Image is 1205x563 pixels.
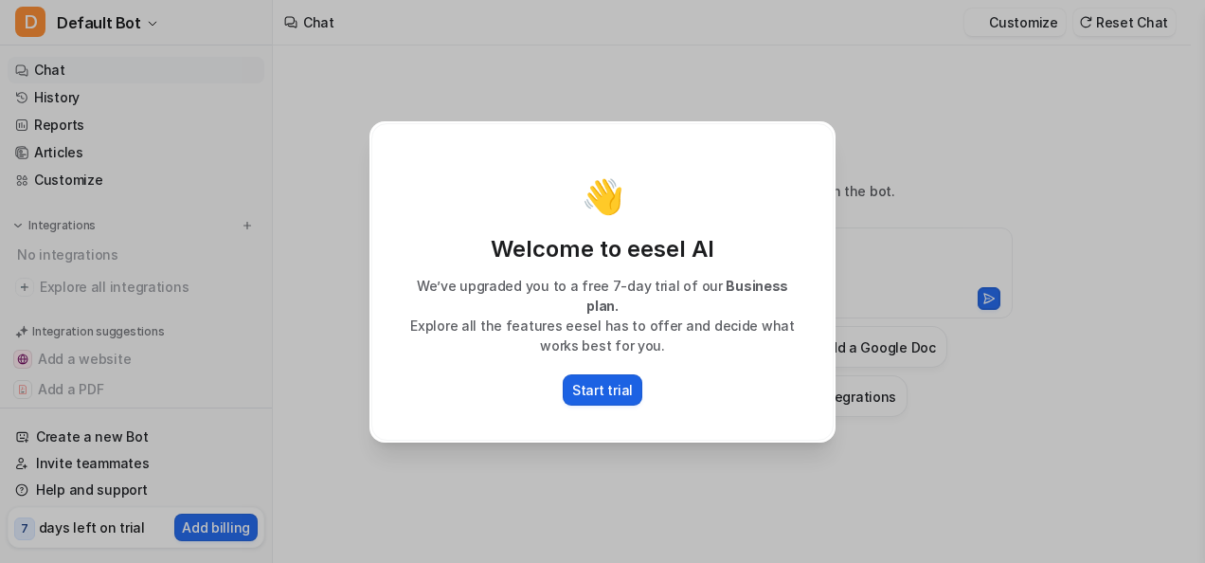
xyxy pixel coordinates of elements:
p: We’ve upgraded you to a free 7-day trial of our [391,276,814,316]
p: Welcome to eesel AI [391,234,814,264]
p: Explore all the features eesel has to offer and decide what works best for you. [391,316,814,355]
button: Start trial [563,374,642,406]
p: Start trial [572,380,633,400]
p: 👋 [582,177,624,215]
